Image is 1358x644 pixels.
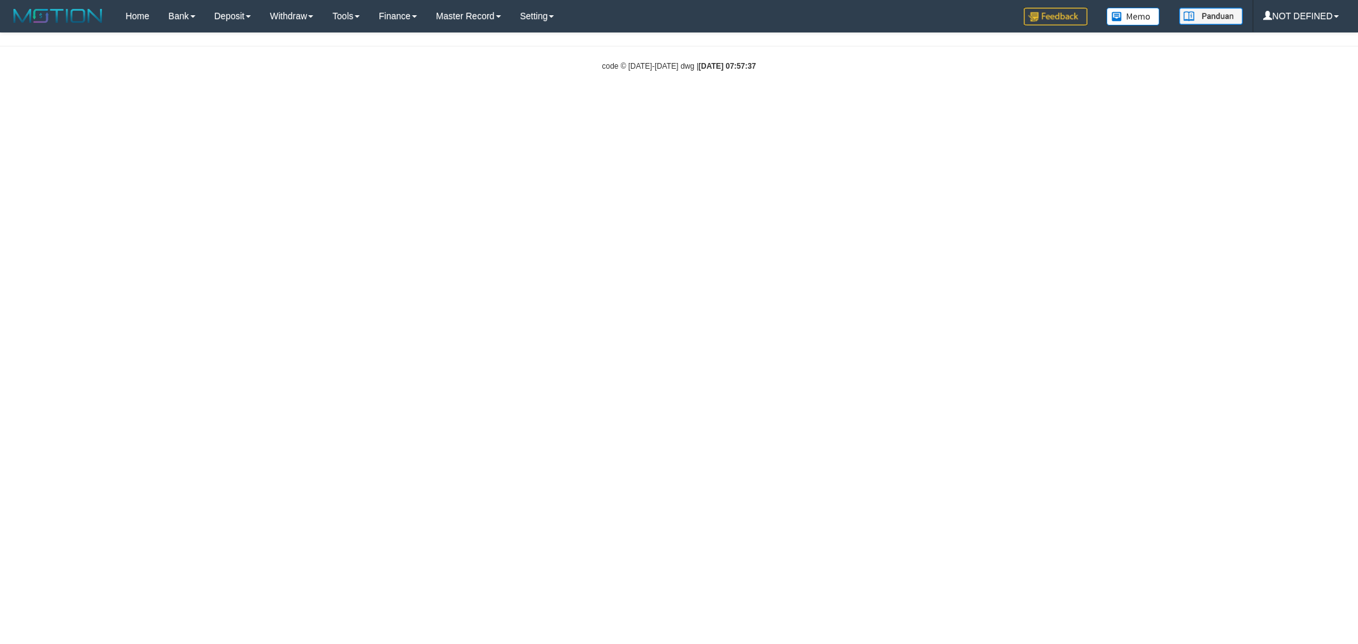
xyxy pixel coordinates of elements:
strong: [DATE] 07:57:37 [698,62,756,71]
img: Feedback.jpg [1024,8,1087,25]
img: panduan.png [1179,8,1243,25]
img: MOTION_logo.png [10,6,106,25]
small: code © [DATE]-[DATE] dwg | [602,62,756,71]
img: Button%20Memo.svg [1107,8,1160,25]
